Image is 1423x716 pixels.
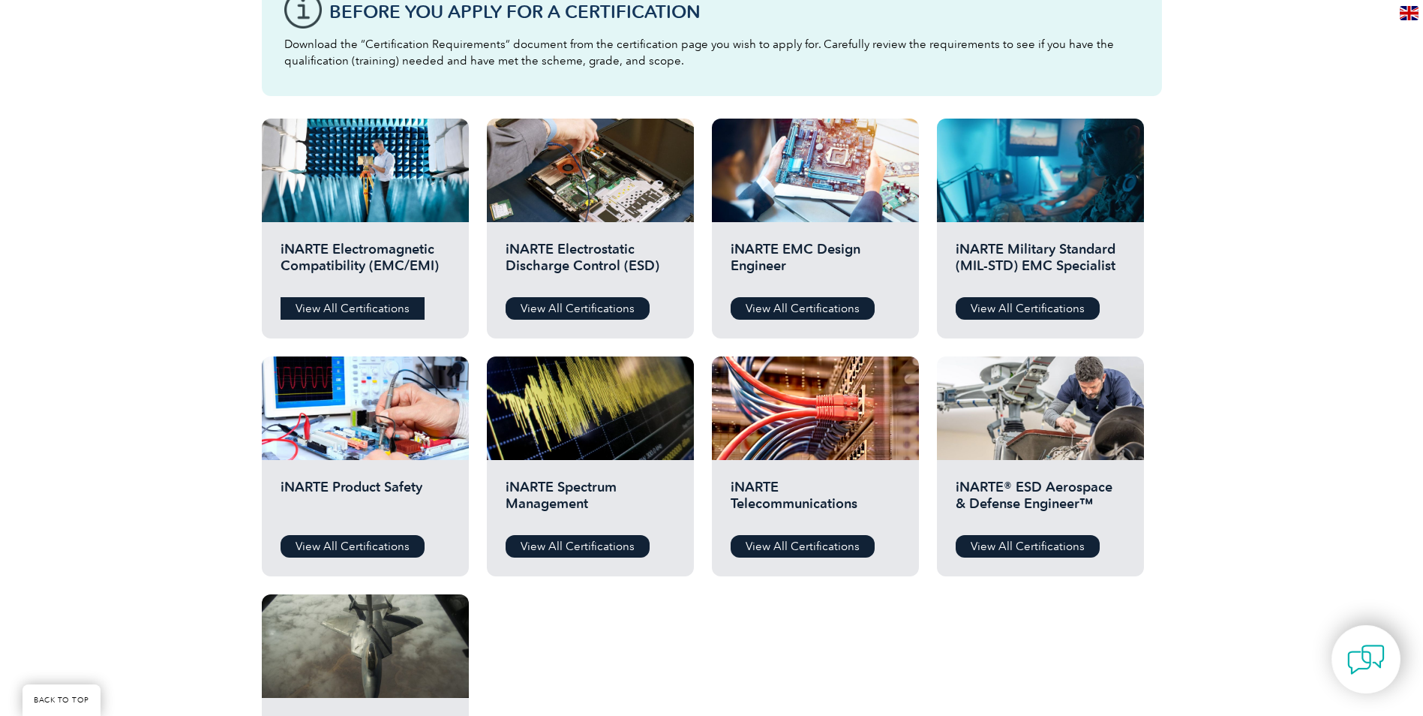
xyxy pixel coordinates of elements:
a: BACK TO TOP [23,684,101,716]
img: contact-chat.png [1347,641,1385,678]
h2: iNARTE Spectrum Management [506,479,675,524]
h2: iNARTE EMC Design Engineer [731,241,900,286]
a: View All Certifications [956,297,1100,320]
p: Download the “Certification Requirements” document from the certification page you wish to apply ... [284,36,1139,69]
a: View All Certifications [506,297,650,320]
h3: Before You Apply For a Certification [329,2,1139,21]
a: View All Certifications [731,535,875,558]
a: View All Certifications [281,535,425,558]
h2: iNARTE Electrostatic Discharge Control (ESD) [506,241,675,286]
h2: iNARTE Electromagnetic Compatibility (EMC/EMI) [281,241,450,286]
a: View All Certifications [281,297,425,320]
h2: iNARTE Telecommunications [731,479,900,524]
a: View All Certifications [956,535,1100,558]
a: View All Certifications [506,535,650,558]
h2: iNARTE Military Standard (MIL-STD) EMC Specialist [956,241,1125,286]
h2: iNARTE Product Safety [281,479,450,524]
a: View All Certifications [731,297,875,320]
img: en [1400,6,1418,20]
h2: iNARTE® ESD Aerospace & Defense Engineer™ [956,479,1125,524]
